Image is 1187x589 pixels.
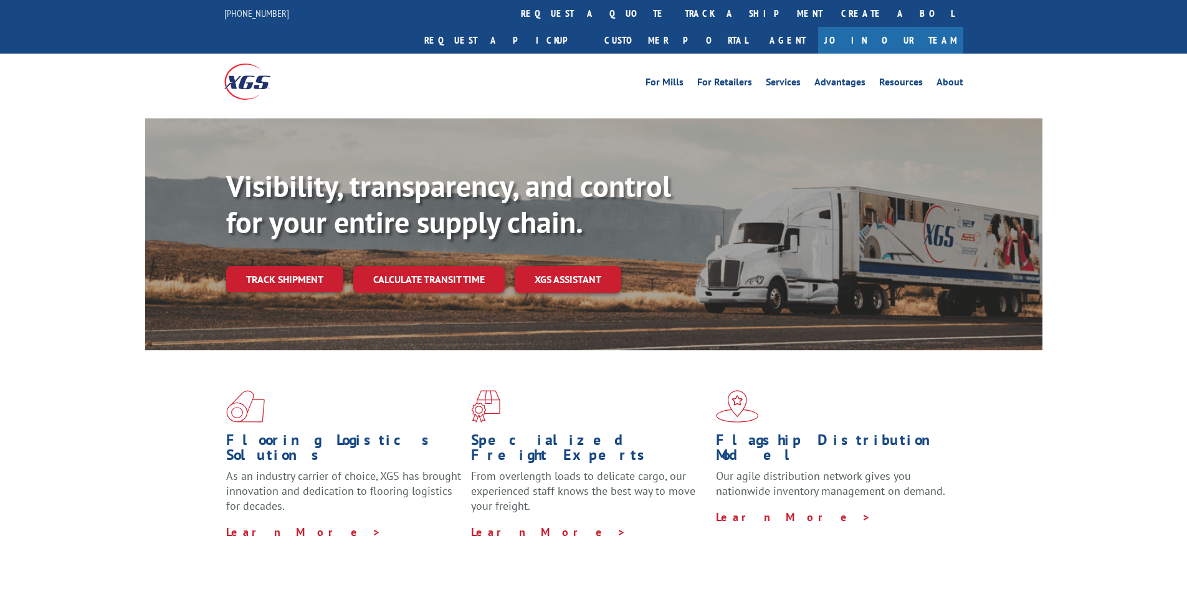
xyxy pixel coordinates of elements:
h1: Flagship Distribution Model [716,433,951,469]
img: xgs-icon-total-supply-chain-intelligence-red [226,390,265,423]
span: As an industry carrier of choice, XGS has brought innovation and dedication to flooring logistics... [226,469,461,513]
p: From overlength loads to delicate cargo, our experienced staff knows the best way to move your fr... [471,469,707,524]
a: XGS ASSISTANT [515,266,621,293]
img: xgs-icon-flagship-distribution-model-red [716,390,759,423]
a: For Mills [646,77,684,91]
h1: Flooring Logistics Solutions [226,433,462,469]
a: Learn More > [716,510,871,524]
h1: Specialized Freight Experts [471,433,707,469]
a: Services [766,77,801,91]
b: Visibility, transparency, and control for your entire supply chain. [226,166,671,241]
a: Customer Portal [595,27,757,54]
a: Join Our Team [818,27,963,54]
a: Learn More > [471,525,626,539]
a: Calculate transit time [353,266,505,293]
a: About [937,77,963,91]
span: Our agile distribution network gives you nationwide inventory management on demand. [716,469,945,498]
a: Agent [757,27,818,54]
a: Resources [879,77,923,91]
a: Advantages [814,77,865,91]
a: Learn More > [226,525,381,539]
img: xgs-icon-focused-on-flooring-red [471,390,500,423]
a: Track shipment [226,266,343,292]
a: [PHONE_NUMBER] [224,7,289,19]
a: For Retailers [697,77,752,91]
a: Request a pickup [415,27,595,54]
